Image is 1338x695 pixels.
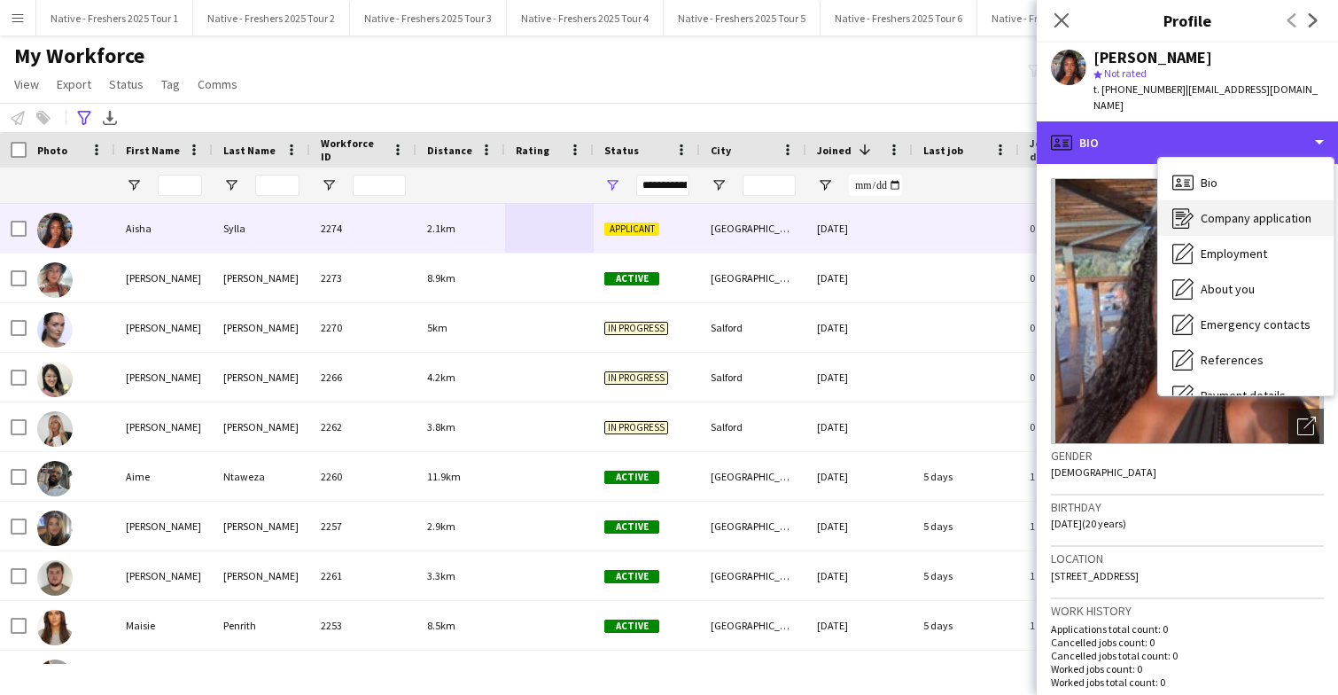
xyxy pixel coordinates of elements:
[1019,303,1134,352] div: 0
[1051,662,1324,675] p: Worked jobs count: 0
[1201,352,1264,368] span: References
[849,175,902,196] input: Joined Filter Input
[1019,502,1134,551] div: 1
[1104,66,1147,80] span: Not rated
[1051,465,1156,479] span: [DEMOGRAPHIC_DATA]
[191,73,245,96] a: Comms
[427,222,455,235] span: 2.1km
[37,511,73,546] img: Hanna Shuttleworth
[806,353,913,402] div: [DATE]
[427,321,447,334] span: 5km
[711,144,731,157] span: City
[213,502,310,551] div: [PERSON_NAME]
[700,452,806,501] div: [GEOGRAPHIC_DATA]
[126,144,180,157] span: First Name
[14,76,39,92] span: View
[1019,601,1134,650] div: 1
[321,177,337,193] button: Open Filter Menu
[604,570,659,583] span: Active
[806,452,913,501] div: [DATE]
[806,402,913,451] div: [DATE]
[1051,569,1139,582] span: [STREET_ADDRESS]
[427,519,455,533] span: 2.9km
[158,175,202,196] input: First Name Filter Input
[604,144,639,157] span: Status
[1158,378,1334,413] div: Payment details
[604,322,668,335] span: In progress
[604,223,659,236] span: Applicant
[1051,448,1324,464] h3: Gender
[1201,246,1267,262] span: Employment
[1201,387,1286,403] span: Payment details
[1288,409,1324,444] div: Open photos pop-in
[1019,402,1134,451] div: 0
[913,502,1019,551] div: 5 days
[115,204,213,253] div: Aisha
[213,204,310,253] div: Sylla
[74,107,95,129] app-action-btn: Advanced filters
[427,371,455,384] span: 4.2km
[427,420,455,433] span: 3.8km
[37,213,73,248] img: Aisha Sylla
[213,254,310,302] div: [PERSON_NAME]
[427,144,472,157] span: Distance
[213,452,310,501] div: Ntaweza
[1051,551,1324,566] h3: Location
[1051,675,1324,689] p: Worked jobs total count: 0
[743,175,796,196] input: City Filter Input
[7,73,46,96] a: View
[604,371,668,385] span: In progress
[913,452,1019,501] div: 5 days
[310,353,416,402] div: 2266
[310,303,416,352] div: 2270
[806,551,913,600] div: [DATE]
[37,312,73,347] img: Satya-Sara Khachik
[1051,603,1324,619] h3: Work history
[1158,200,1334,236] div: Company application
[213,551,310,600] div: [PERSON_NAME]
[604,620,659,633] span: Active
[213,353,310,402] div: [PERSON_NAME]
[115,303,213,352] div: [PERSON_NAME]
[1093,50,1212,66] div: [PERSON_NAME]
[913,601,1019,650] div: 5 days
[604,272,659,285] span: Active
[115,353,213,402] div: [PERSON_NAME]
[1019,254,1134,302] div: 0
[57,76,91,92] span: Export
[115,452,213,501] div: Aime
[1051,499,1324,515] h3: Birthday
[427,271,455,285] span: 8.9km
[37,362,73,397] img: Phoebe Ng
[1037,121,1338,164] div: Bio
[1158,342,1334,378] div: References
[223,177,239,193] button: Open Filter Menu
[700,502,806,551] div: [GEOGRAPHIC_DATA]
[700,303,806,352] div: Salford
[1019,353,1134,402] div: 0
[310,254,416,302] div: 2273
[1158,165,1334,200] div: Bio
[115,254,213,302] div: [PERSON_NAME]
[310,402,416,451] div: 2262
[664,1,821,35] button: Native - Freshers 2025 Tour 5
[806,601,913,650] div: [DATE]
[1158,307,1334,342] div: Emergency contacts
[353,175,406,196] input: Workforce ID Filter Input
[817,177,833,193] button: Open Filter Menu
[161,76,180,92] span: Tag
[310,204,416,253] div: 2274
[427,619,455,632] span: 8.5km
[1030,137,1102,163] span: Jobs (last 90 days)
[109,76,144,92] span: Status
[1158,271,1334,307] div: About you
[213,601,310,650] div: Penrith
[37,262,73,298] img: Carole-Anne Owen
[1158,236,1334,271] div: Employment
[507,1,664,35] button: Native - Freshers 2025 Tour 4
[115,551,213,600] div: [PERSON_NAME]
[700,601,806,650] div: [GEOGRAPHIC_DATA]
[1051,517,1126,530] span: [DATE] (20 years)
[604,520,659,534] span: Active
[1051,622,1324,636] p: Applications total count: 0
